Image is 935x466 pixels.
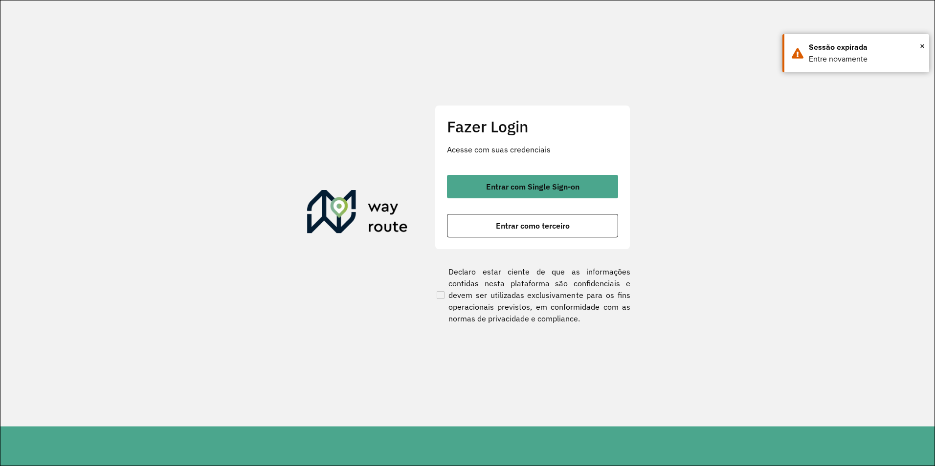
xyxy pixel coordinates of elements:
[809,42,922,53] div: Sessão expirada
[920,39,925,53] button: Close
[920,39,925,53] span: ×
[447,214,618,237] button: button
[307,190,408,237] img: Roteirizador AmbevTech
[496,222,570,230] span: Entrar como terceiro
[447,144,618,155] p: Acesse com suas credenciais
[435,266,630,324] label: Declaro estar ciente de que as informações contidas nesta plataforma são confidenciais e devem se...
[447,117,618,136] h2: Fazer Login
[486,183,579,191] span: Entrar com Single Sign-on
[809,53,922,65] div: Entre novamente
[447,175,618,198] button: button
